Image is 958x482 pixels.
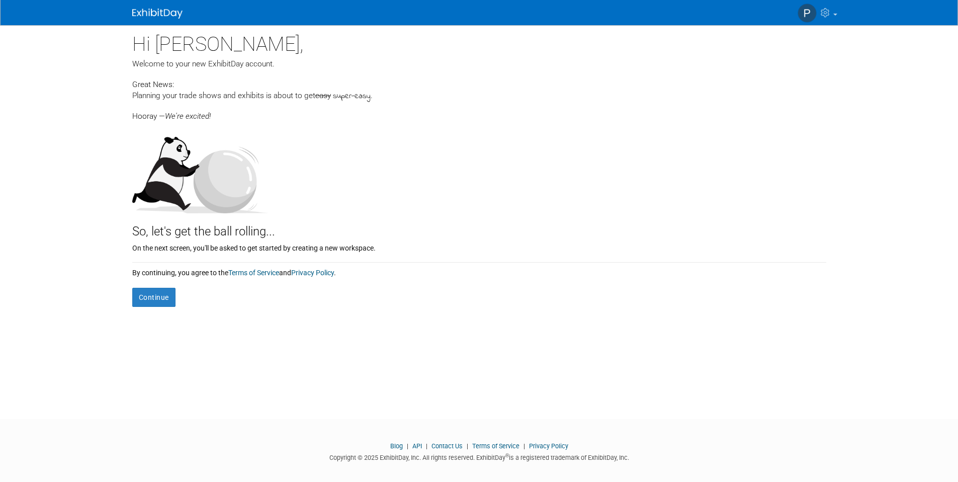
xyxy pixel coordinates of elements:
[132,240,826,253] div: On the next screen, you'll be asked to get started by creating a new workspace.
[132,90,826,102] div: Planning your trade shows and exhibits is about to get .
[472,442,519,450] a: Terms of Service
[390,442,403,450] a: Blog
[505,453,509,458] sup: ®
[132,78,826,90] div: Great News:
[132,25,826,58] div: Hi [PERSON_NAME],
[132,213,826,240] div: So, let's get the ball rolling...
[228,269,279,277] a: Terms of Service
[521,442,528,450] span: |
[798,4,817,23] img: Peyton Andre
[132,58,826,69] div: Welcome to your new ExhibitDay account.
[165,112,211,121] span: We're excited!
[132,127,268,213] img: Let's get the ball rolling
[132,102,826,122] div: Hooray —
[423,442,430,450] span: |
[315,91,331,100] span: easy
[404,442,411,450] span: |
[132,263,826,278] div: By continuing, you agree to the and .
[132,9,183,19] img: ExhibitDay
[291,269,334,277] a: Privacy Policy
[333,91,371,102] span: super-easy
[132,288,176,307] button: Continue
[431,442,463,450] a: Contact Us
[412,442,422,450] a: API
[529,442,568,450] a: Privacy Policy
[464,442,471,450] span: |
